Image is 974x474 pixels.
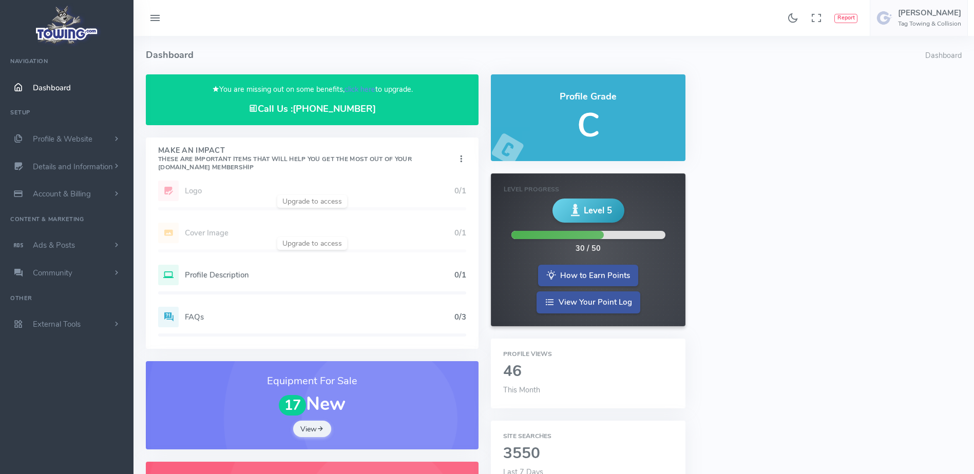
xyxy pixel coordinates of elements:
h5: Profile Description [185,271,454,279]
h6: Level Progress [504,186,673,193]
span: 17 [279,395,307,416]
p: You are missing out on some benefits, to upgrade. [158,84,466,95]
img: user-image [876,10,893,26]
span: Details and Information [33,162,113,172]
h5: [PERSON_NAME] [898,9,961,17]
a: View [293,421,331,437]
h4: Make An Impact [158,147,456,171]
h4: Dashboard [146,36,925,74]
h2: 3550 [503,445,673,462]
h2: 46 [503,363,673,380]
li: Dashboard [925,50,962,62]
span: This Month [503,385,540,395]
a: [PHONE_NUMBER] [293,103,376,115]
h3: Equipment For Sale [158,373,466,389]
h5: C [503,107,673,144]
span: Community [33,268,72,278]
span: Profile & Website [33,134,92,144]
div: 30 / 50 [576,243,601,254]
span: Ads & Posts [33,240,75,250]
h4: Profile Grade [503,92,673,102]
h5: 0/3 [454,313,466,321]
span: Level 5 [584,204,612,217]
button: Report [834,14,857,23]
h6: Site Searches [503,433,673,440]
span: Dashboard [33,83,71,93]
a: View Your Point Log [537,291,640,313]
h5: FAQs [185,313,454,321]
h1: New [158,394,466,416]
h6: Tag Towing & Collision [898,21,961,27]
h6: Profile Views [503,351,673,358]
h4: Call Us : [158,104,466,114]
a: How to Earn Points [538,265,638,287]
span: Account & Billing [33,189,91,199]
span: External Tools [33,319,81,329]
h5: 0/1 [454,271,466,279]
a: click here [345,84,375,94]
small: These are important items that will help you get the most out of your [DOMAIN_NAME] Membership [158,155,412,171]
img: logo [32,3,102,47]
